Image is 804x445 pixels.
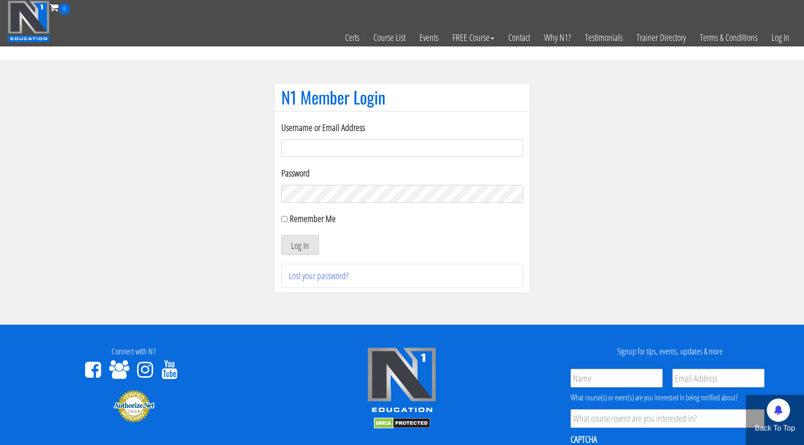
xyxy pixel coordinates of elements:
img: n1-edu-logo [367,347,437,416]
h1: N1 Member Login [281,88,523,106]
label: Password [281,166,523,180]
h4: Signup for tips, events, updates & more [543,347,797,356]
a: FREE Course [445,15,501,60]
a: Certs [338,15,366,60]
input: Name [571,369,663,387]
a: Course List [366,15,412,60]
a: Terms & Conditions [693,15,764,60]
div: What course(s) or event(s) are you interested in being notified about? [571,392,764,403]
span: 0 [59,3,70,15]
p: Back To Top [746,423,804,434]
label: Remember Me [290,212,336,225]
input: Email Address [672,369,764,387]
a: Why N1? [537,15,578,60]
button: Log In [281,235,319,255]
h4: Connect with N1 [7,347,261,356]
a: Contact [501,15,537,60]
a: Lost your password? [289,269,349,282]
img: DMCA.com Protection Status [374,418,430,429]
a: Testimonials [578,15,630,60]
label: Username or Email Address [281,121,523,135]
a: Trainer Directory [630,15,693,60]
img: Authorize.Net Merchant - Click to Verify [113,389,155,423]
a: Events [412,15,445,60]
a: Log In [764,15,797,60]
input: What course/event are you interested in? [571,409,764,428]
a: 0 [50,1,70,13]
img: n1-education [7,0,50,42]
